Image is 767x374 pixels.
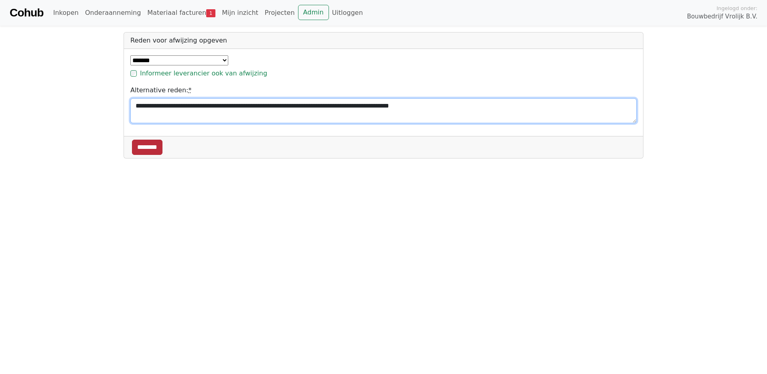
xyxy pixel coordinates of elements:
a: Onderaanneming [82,5,144,21]
a: Materiaal facturen1 [144,5,219,21]
a: Mijn inzicht [219,5,262,21]
label: Alternative reden: [130,85,191,95]
div: Reden voor afwijzing opgeven [124,33,643,49]
abbr: required [188,86,191,94]
span: 1 [206,9,215,17]
label: Informeer leverancier ook van afwijzing [140,69,267,78]
a: Inkopen [50,5,81,21]
a: Cohub [10,3,43,22]
a: Uitloggen [329,5,366,21]
span: Ingelogd onder: [716,4,757,12]
a: Admin [298,5,329,20]
a: Projecten [262,5,298,21]
span: Bouwbedrijf Vrolijk B.V. [687,12,757,21]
